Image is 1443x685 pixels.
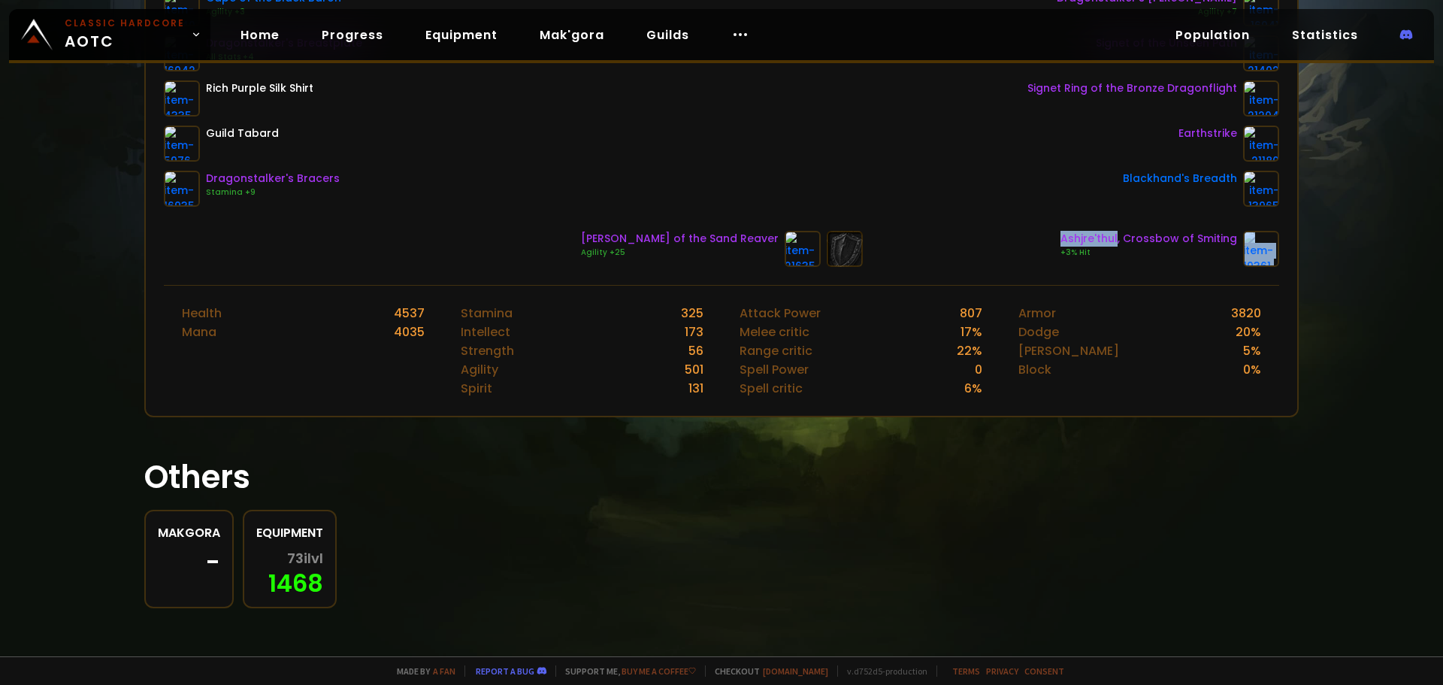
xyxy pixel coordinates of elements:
a: Buy me a coffee [622,665,696,677]
img: item-21180 [1243,126,1279,162]
span: Made by [388,665,455,677]
div: Range critic [740,341,812,360]
div: 6 % [964,379,982,398]
img: item-13965 [1243,171,1279,207]
div: 0 [975,360,982,379]
div: Spell critic [740,379,803,398]
div: Signet Ring of the Bronze Dragonflight [1027,80,1237,96]
div: Spell Power [740,360,809,379]
div: 325 [681,304,703,323]
span: Checkout [705,665,828,677]
a: Progress [310,20,395,50]
div: Strength [461,341,514,360]
img: item-16935 [164,171,200,207]
img: item-5976 [164,126,200,162]
span: Support me, [555,665,696,677]
img: item-21635 [785,231,821,267]
div: - [158,551,220,574]
div: Dodge [1018,323,1059,341]
div: Agility +7 [1057,6,1237,18]
div: Block [1018,360,1051,379]
div: 17 % [960,323,982,341]
div: [PERSON_NAME] [1018,341,1119,360]
a: Home [228,20,292,50]
div: Spirit [461,379,492,398]
a: Guilds [634,20,701,50]
div: Agility +25 [581,247,779,259]
a: Makgora- [144,510,234,608]
a: Population [1163,20,1262,50]
div: 4035 [394,323,425,341]
div: Health [182,304,222,323]
img: item-4335 [164,80,200,117]
a: Statistics [1280,20,1370,50]
div: Attack Power [740,304,821,323]
div: [PERSON_NAME] of the Sand Reaver [581,231,779,247]
div: Armor [1018,304,1056,323]
div: Dragonstalker's Bracers [206,171,340,186]
a: Report a bug [476,665,534,677]
a: Equipment [413,20,510,50]
div: 56 [688,341,703,360]
div: Stamina [461,304,513,323]
div: 3820 [1231,304,1261,323]
span: 73 ilvl [287,551,323,566]
div: Makgora [158,523,220,542]
a: Mak'gora [528,20,616,50]
img: item-19361 [1243,231,1279,267]
div: 131 [688,379,703,398]
div: 5 % [1243,341,1261,360]
div: 22 % [957,341,982,360]
div: 807 [960,304,982,323]
div: 501 [685,360,703,379]
img: item-21204 [1243,80,1279,117]
small: Classic Hardcore [65,17,185,30]
a: Equipment73ilvl1468 [243,510,337,608]
div: 0 % [1243,360,1261,379]
div: Ashjre'thul, Crossbow of Smiting [1060,231,1237,247]
div: Stamina +9 [206,186,340,199]
a: Privacy [986,665,1018,677]
a: a fan [433,665,455,677]
a: Classic HardcoreAOTC [9,9,210,60]
div: Agility [461,360,498,379]
span: AOTC [65,17,185,53]
div: +3% Hit [1060,247,1237,259]
div: 173 [685,323,703,341]
div: Earthstrike [1178,126,1237,141]
div: 4537 [394,304,425,323]
div: Intellect [461,323,510,341]
span: v. d752d5 - production [837,665,927,677]
div: 1468 [256,551,323,595]
div: Equipment [256,523,323,542]
div: Blackhand's Breadth [1123,171,1237,186]
a: [DOMAIN_NAME] [763,665,828,677]
div: Agility +3 [206,6,341,18]
div: Melee critic [740,323,809,341]
div: Guild Tabard [206,126,279,141]
div: Mana [182,323,216,341]
div: Rich Purple Silk Shirt [206,80,313,96]
a: Terms [952,665,980,677]
div: 20 % [1236,323,1261,341]
a: Consent [1024,665,1064,677]
h1: Others [144,453,1299,501]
